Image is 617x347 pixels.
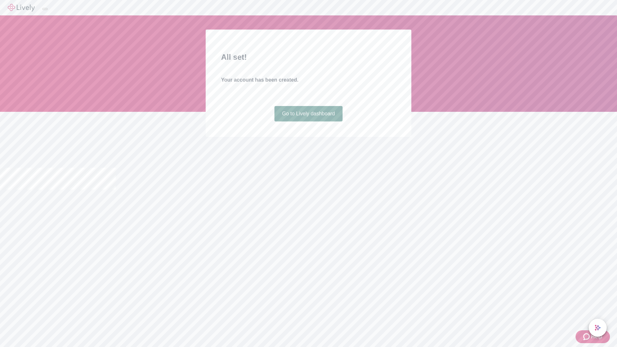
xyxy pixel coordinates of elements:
[221,76,396,84] h4: Your account has been created.
[221,51,396,63] h2: All set!
[589,319,607,337] button: chat
[42,8,48,10] button: Log out
[274,106,343,121] a: Go to Lively dashboard
[8,4,35,12] img: Lively
[576,330,610,343] button: Zendesk support iconHelp
[583,333,591,341] svg: Zendesk support icon
[595,325,601,331] svg: Lively AI Assistant
[591,333,602,341] span: Help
